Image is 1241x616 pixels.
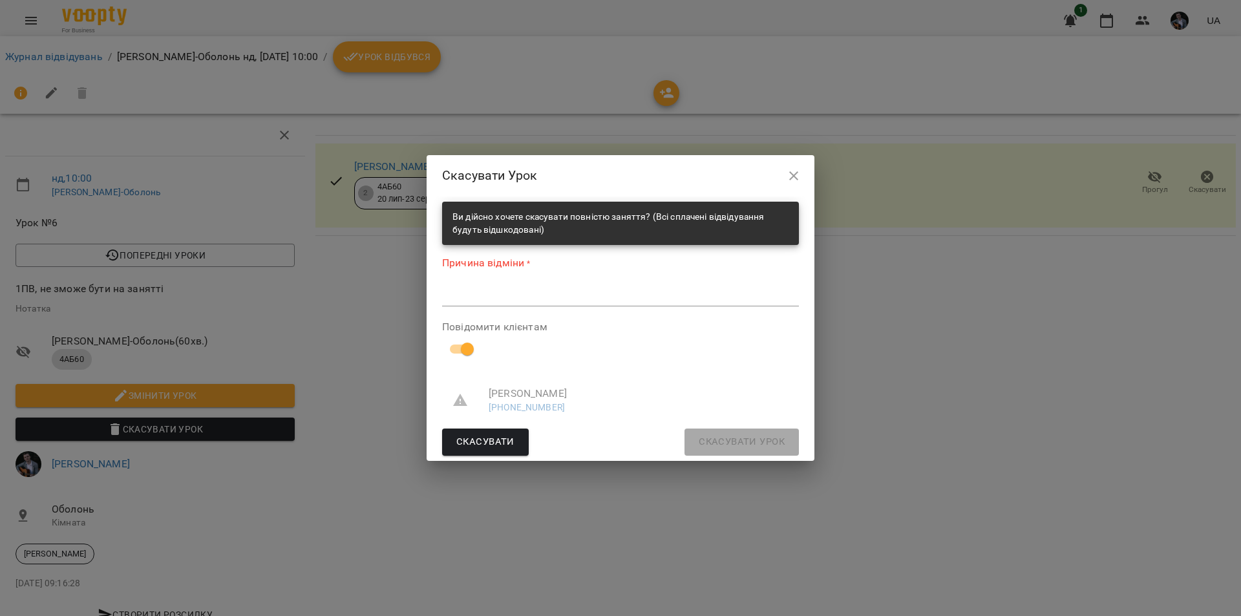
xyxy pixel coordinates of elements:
a: [PHONE_NUMBER] [489,402,565,412]
button: Скасувати [442,429,529,456]
span: [PERSON_NAME] [489,386,789,401]
div: Ви дійсно хочете скасувати повністю заняття? (Всі сплачені відвідування будуть відшкодовані) [452,206,789,241]
label: Причина відміни [442,255,799,270]
label: Повідомити клієнтам [442,322,799,332]
span: Скасувати [456,434,514,451]
h2: Скасувати Урок [442,165,799,186]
